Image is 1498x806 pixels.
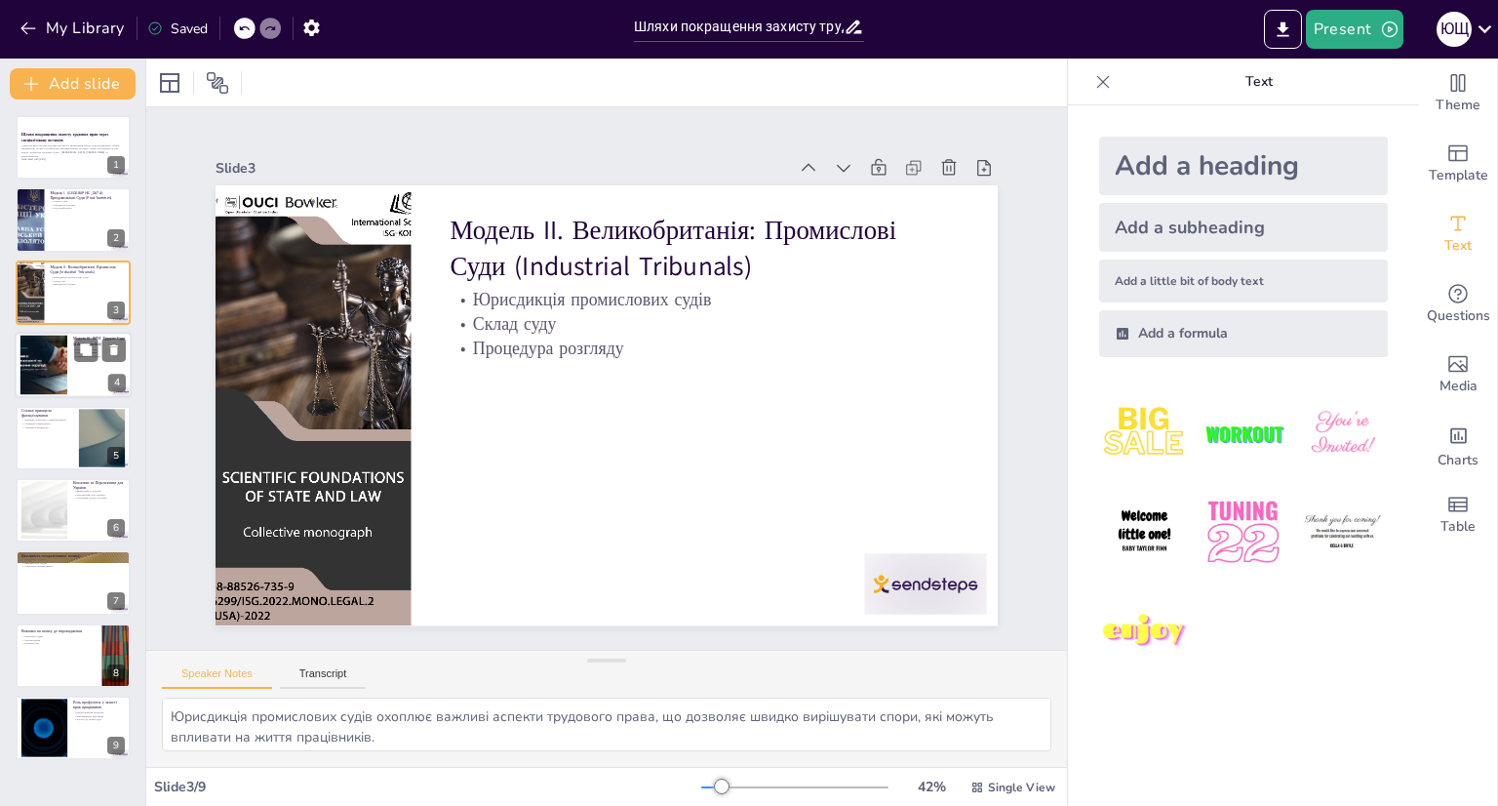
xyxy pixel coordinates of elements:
[1306,10,1403,49] button: Present
[73,493,125,497] p: Перспективи для України
[15,13,133,44] button: My Library
[21,627,97,633] p: Виклики на шляху до впровадження
[21,133,108,143] strong: Шляхи покращення захисту трудових прав через спеціалізовану юстицію
[73,337,126,347] p: Модель III. ФРН: Трудові Суди (Arbeitsgerichte)
[73,489,125,493] p: Ефективність системи
[278,140,470,690] div: Slide 3
[21,422,73,425] p: Сприяння примиренню
[147,20,208,38] div: Saved
[73,347,126,351] p: Юридична основа
[988,780,1055,795] span: Single View
[102,339,126,362] button: Delete Slide
[1099,310,1388,357] div: Add a formula
[107,447,125,464] div: 5
[154,778,701,796] div: Slide 3 / 9
[1429,165,1488,186] span: Template
[1437,12,1472,47] div: Ю Щ
[21,158,125,162] p: Generated with [URL]
[21,418,73,422] p: Принцип трибічного співробітництва
[1099,586,1190,677] img: 7.jpeg
[16,624,131,688] div: 8
[21,408,73,419] p: Спільні принципи функціонування
[1419,269,1497,340] div: Get real-time input from your audience
[1297,388,1388,479] img: 3.jpeg
[50,189,125,200] p: Модель I. [GEOGRAPHIC_DATA]: Прюдомінальні Суди (Prud’hommes)
[1444,235,1472,257] span: Text
[1419,199,1497,269] div: Add text boxes
[1419,129,1497,199] div: Add ready made slides
[21,553,125,559] p: Важливість спеціалізованої юстиції
[1439,376,1478,397] span: Media
[21,425,73,429] p: Спрощена процедура
[1419,410,1497,480] div: Add charts and graphs
[21,143,125,158] p: Спеціалізована трудова юстиція забезпечує ефективний захист прав працівників, сприяє примиренню с...
[16,478,131,543] div: 6
[107,665,125,682] div: 8
[1099,203,1388,252] div: Add a subheading
[50,264,125,275] p: Модель II. Великобританія: Промислові Суди (Industrial Tribunals)
[1440,516,1476,538] span: Table
[107,302,125,319] div: 3
[908,778,955,796] div: 42 %
[519,30,697,522] p: Процедура розгляду
[21,634,97,638] p: Навчання суддів
[162,698,1051,751] textarea: Юрисдикція промислових судів охоплює важливі аспекти трудового права, що дозволяє швидко вирішува...
[73,718,125,722] p: Доступ до правосуддя
[1437,10,1472,49] button: Ю Щ
[162,667,272,689] button: Speaker Notes
[21,558,125,562] p: Швидкість розгляду
[107,229,125,247] div: 2
[1427,305,1490,327] span: Questions
[107,592,125,610] div: 7
[73,351,126,355] p: Система інстанцій
[50,275,125,279] p: Юрисдикція промислових судів
[1099,487,1190,578] img: 4.jpeg
[50,202,125,206] p: Процедура розгляду
[1419,480,1497,550] div: Add a table
[73,714,125,718] p: Інформаційна підтримка
[1297,487,1388,578] img: 6.jpeg
[1099,137,1388,195] div: Add a heading
[15,332,132,398] div: 4
[16,187,131,252] div: 2
[634,13,844,41] input: Insert title
[1264,10,1302,49] button: Export to PowerPoint
[107,737,125,754] div: 9
[74,339,98,362] button: Duplicate Slide
[50,199,125,203] p: Історія судів
[107,156,125,174] div: 1
[1436,95,1480,116] span: Theme
[1419,59,1497,129] div: Change the overall theme
[16,406,131,470] div: 5
[1119,59,1399,105] p: Text
[1198,487,1288,578] img: 5.jpeg
[154,67,185,99] div: Layout
[1438,450,1478,471] span: Charts
[206,71,229,95] span: Position
[21,565,125,569] p: Соціальна справедливість
[1419,340,1497,410] div: Add images, graphics, shapes or video
[108,375,126,392] div: 4
[21,561,125,565] p: Експертність суддів
[50,283,125,287] p: Процедура розгляду
[1099,388,1190,479] img: 1.jpeg
[50,279,125,283] p: Склад суду
[21,638,97,642] p: Фінансування
[1198,388,1288,479] img: 2.jpeg
[73,480,125,491] p: Висновки та Перспективи для України
[73,355,126,359] p: Спрощена процедура
[73,700,125,710] p: Роль профспілок у захисті прав працівників
[16,261,131,325] div: 3
[473,16,651,507] p: Юрисдикція промислових судів
[21,641,97,645] p: Правова база
[280,667,367,689] button: Transcript
[495,23,674,515] p: Склад суду
[10,68,136,100] button: Add slide
[73,710,125,714] p: Представлення інтересів
[73,497,125,501] p: Автономія судової системи
[107,519,125,537] div: 6
[16,550,131,615] div: 7
[16,115,131,180] div: 1
[1099,260,1388,302] div: Add a little bit of body text
[50,206,125,210] p: Роль профспілок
